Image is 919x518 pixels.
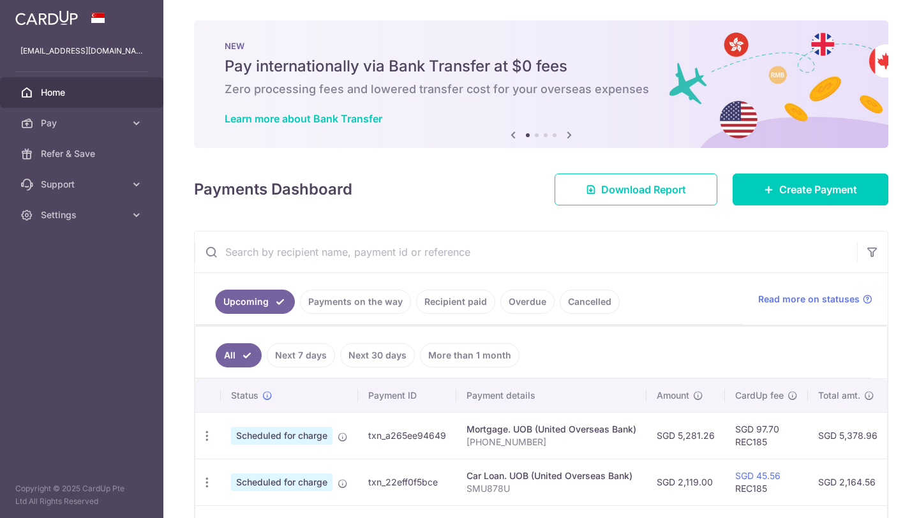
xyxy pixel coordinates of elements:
[416,290,495,314] a: Recipient paid
[225,41,858,51] p: NEW
[231,427,332,445] span: Scheduled for charge
[467,470,636,482] div: Car Loan. UOB (United Overseas Bank)
[758,293,872,306] a: Read more on statuses
[735,389,784,402] span: CardUp fee
[601,182,686,197] span: Download Report
[195,232,857,272] input: Search by recipient name, payment id or reference
[194,20,888,148] img: Bank transfer banner
[725,412,808,459] td: SGD 97.70 REC185
[818,389,860,402] span: Total amt.
[420,343,519,367] a: More than 1 month
[808,459,888,505] td: SGD 2,164.56
[560,290,620,314] a: Cancelled
[20,45,143,57] p: [EMAIL_ADDRESS][DOMAIN_NAME]
[231,473,332,491] span: Scheduled for charge
[808,412,888,459] td: SGD 5,378.96
[216,343,262,367] a: All
[215,290,295,314] a: Upcoming
[358,379,456,412] th: Payment ID
[225,112,382,125] a: Learn more about Bank Transfer
[358,459,456,505] td: txn_22eff0f5bce
[267,343,335,367] a: Next 7 days
[41,209,125,221] span: Settings
[456,379,646,412] th: Payment details
[358,412,456,459] td: txn_a265ee94649
[225,82,858,97] h6: Zero processing fees and lowered transfer cost for your overseas expenses
[779,182,857,197] span: Create Payment
[758,293,860,306] span: Read more on statuses
[555,174,717,205] a: Download Report
[733,174,888,205] a: Create Payment
[225,56,858,77] h5: Pay internationally via Bank Transfer at $0 fees
[41,86,125,99] span: Home
[300,290,411,314] a: Payments on the way
[340,343,415,367] a: Next 30 days
[467,436,636,448] p: [PHONE_NUMBER]
[41,147,125,160] span: Refer & Save
[500,290,555,314] a: Overdue
[467,423,636,436] div: Mortgage. UOB (United Overseas Bank)
[15,10,78,26] img: CardUp
[41,178,125,191] span: Support
[735,470,781,481] a: SGD 45.56
[725,459,808,505] td: REC185
[41,117,125,129] span: Pay
[194,178,352,201] h4: Payments Dashboard
[657,389,689,402] span: Amount
[231,389,258,402] span: Status
[467,482,636,495] p: SMU878U
[646,459,725,505] td: SGD 2,119.00
[646,412,725,459] td: SGD 5,281.26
